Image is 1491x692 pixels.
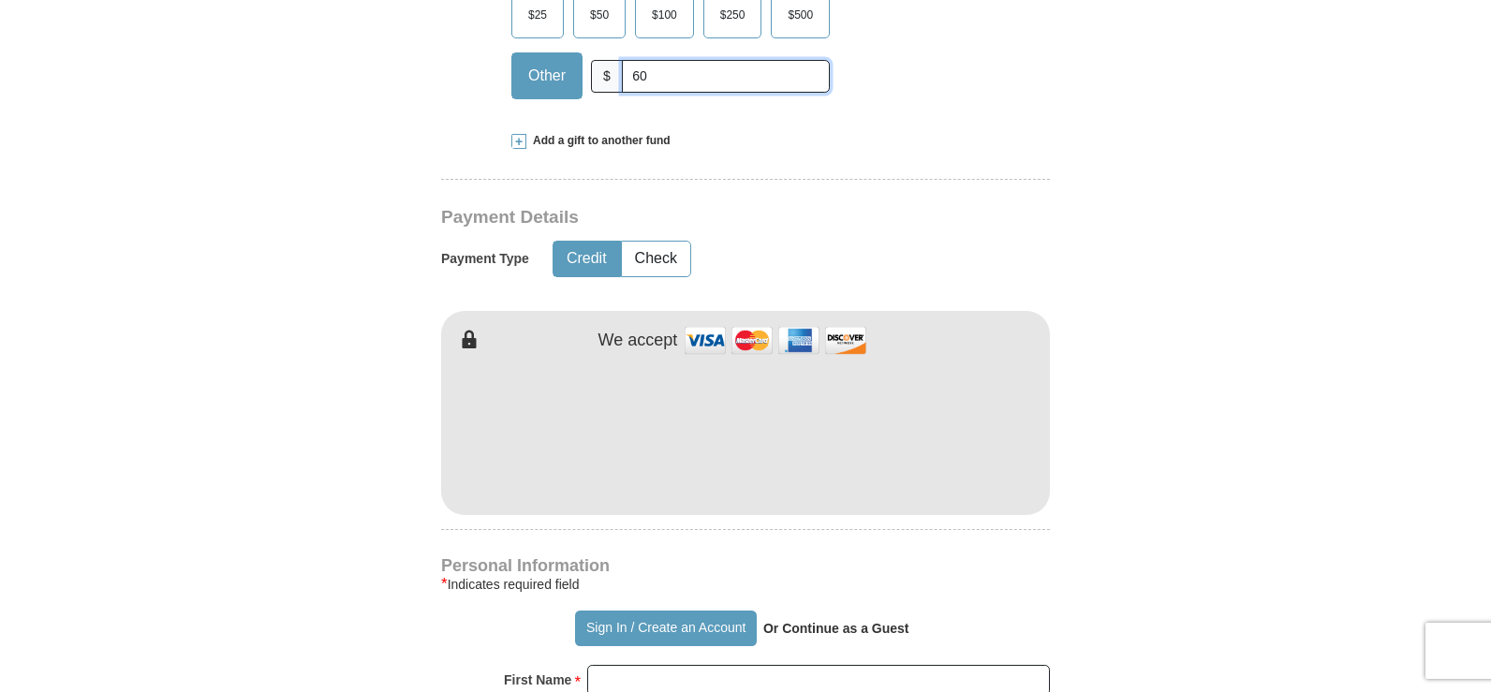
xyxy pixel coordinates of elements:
h5: Payment Type [441,251,529,267]
span: $25 [519,1,556,29]
span: $100 [642,1,686,29]
h3: Payment Details [441,207,919,228]
h4: We accept [598,331,678,351]
img: credit cards accepted [682,320,869,361]
strong: Or Continue as a Guest [763,621,909,636]
span: $50 [581,1,618,29]
span: $ [591,60,623,93]
span: $250 [711,1,755,29]
input: Other Amount [622,60,830,93]
span: $500 [778,1,822,29]
button: Sign In / Create an Account [575,611,756,646]
button: Credit [554,242,620,276]
h4: Personal Information [441,558,1050,573]
span: Other [519,62,575,90]
div: Indicates required field [441,573,1050,596]
button: Check [622,242,690,276]
span: Add a gift to another fund [526,133,671,149]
